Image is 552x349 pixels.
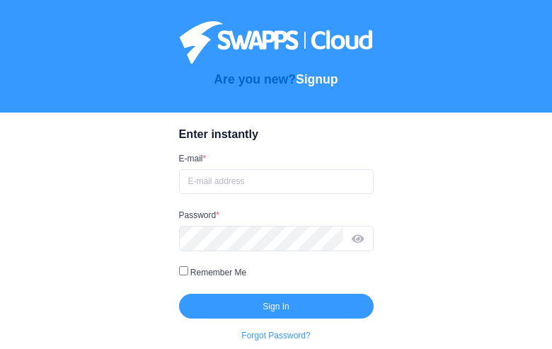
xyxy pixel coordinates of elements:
label: Password [179,209,219,222]
a: Signup [296,72,338,86]
label: Remember Me [190,266,246,279]
button: Sign In [179,294,374,319]
label: E-mail [179,152,207,165]
img: Swapps Cloud [180,21,372,64]
a: Forgot Password? [179,323,374,348]
h1: Enter instantly [179,127,374,141]
input: E-mail address [179,169,374,195]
